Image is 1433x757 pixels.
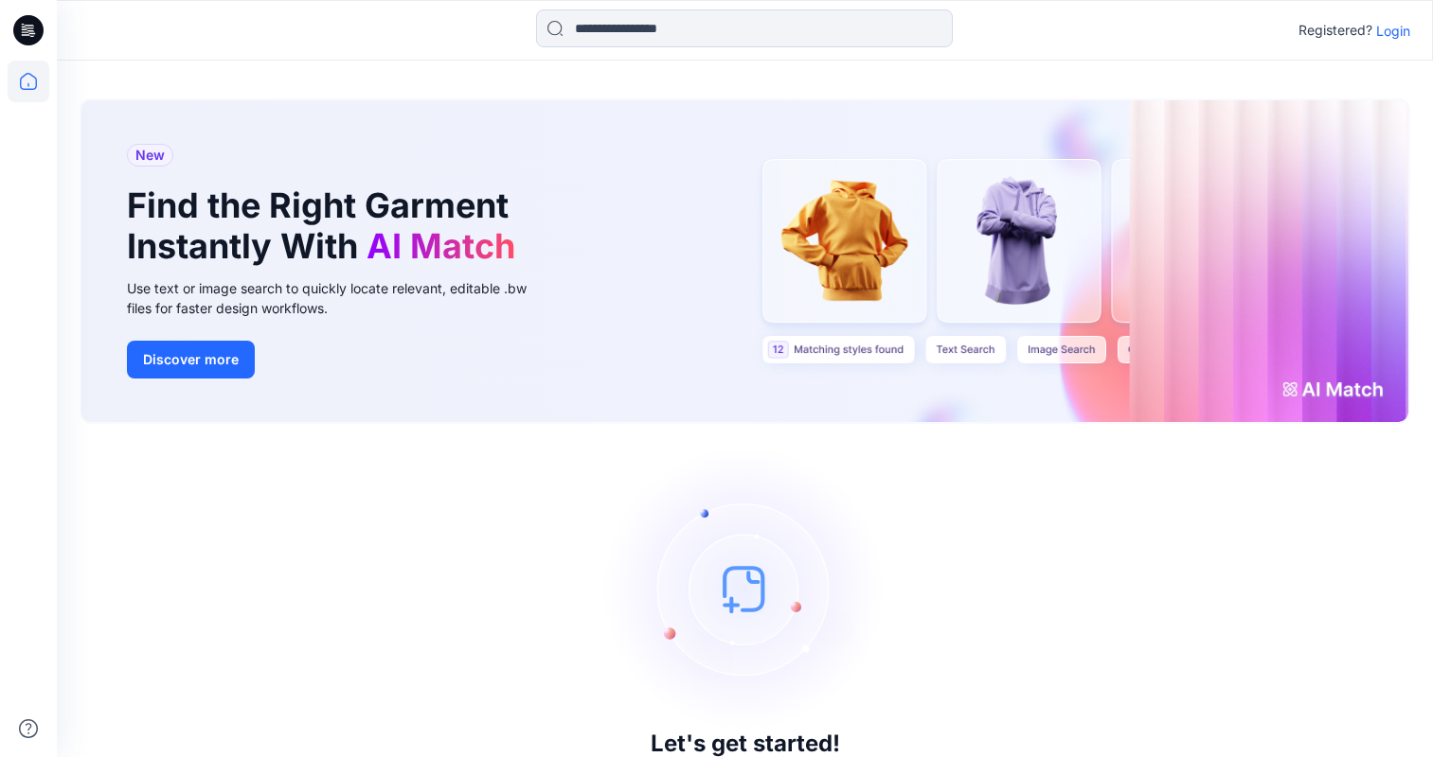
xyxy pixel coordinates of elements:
[367,225,515,267] span: AI Match
[127,341,255,378] button: Discover more
[127,278,553,318] div: Use text or image search to quickly locate relevant, editable .bw files for faster design workflows.
[1299,19,1372,42] p: Registered?
[127,185,525,267] h1: Find the Right Garment Instantly With
[603,447,887,731] img: empty-state-image.svg
[135,144,165,167] span: New
[651,731,840,757] h3: Let's get started!
[1376,21,1410,41] p: Login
